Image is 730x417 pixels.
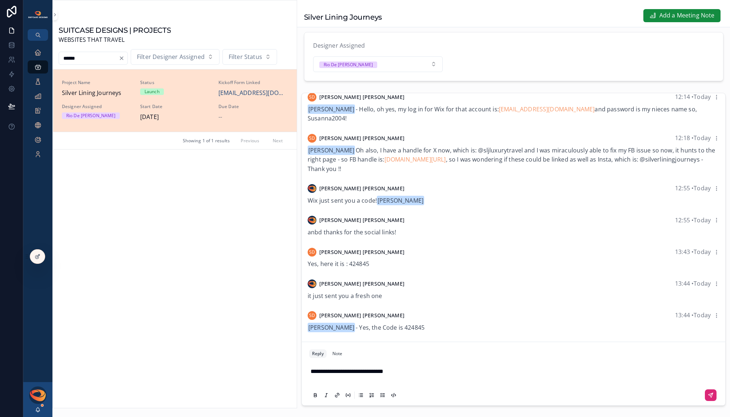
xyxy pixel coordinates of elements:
[309,349,327,358] button: Reply
[309,313,315,318] span: SD
[62,88,131,98] span: Silver Lining Journeys
[319,135,405,142] span: [PERSON_NAME] [PERSON_NAME]
[319,249,405,256] span: [PERSON_NAME] [PERSON_NAME]
[377,196,424,205] span: [PERSON_NAME]
[384,155,446,163] a: [DOMAIN_NAME][URL]
[304,12,382,22] h1: Silver Lining Journeys
[218,104,288,110] span: Due Date
[319,280,405,287] span: [PERSON_NAME] [PERSON_NAME]
[62,104,131,110] span: Designer Assigned
[218,112,222,122] span: --
[675,216,711,224] span: 12:55 • Today
[675,134,711,142] span: 12:18 • Today
[222,49,277,65] button: Select Button
[308,146,715,173] span: Oh also, I have a handle for X now, which is: @sljluxurytravel and I was miraculously able to fix...
[309,135,315,141] span: SD
[62,80,131,86] span: Project Name
[119,55,127,61] button: Clear
[659,11,715,20] span: Add a Meeting Note
[59,35,171,45] span: WEBSITES THAT TRAVEL
[308,104,355,114] span: [PERSON_NAME]
[137,52,205,62] span: Filter Designer Assigned
[140,104,210,110] span: Start Date
[308,105,697,123] span: - Hello, oh yes, my log in for Wix for that account is: and password is my nieces name so, Susann...
[309,94,315,100] span: SD
[332,351,342,357] div: Note
[308,323,425,331] span: - Yes, the Code is 424845
[308,292,382,300] span: it just sent you a fresh one
[145,88,159,95] div: Launch
[330,349,345,358] button: Note
[131,49,220,65] button: Select Button
[313,41,365,49] span: Designer Assigned
[140,80,210,86] span: Status
[643,9,721,22] button: Add a Meeting Note
[53,69,297,132] a: Project NameSilver Lining JourneysStatusLaunchKickoff Form Linked[EMAIL_ADDRESS][DOMAIN_NAME]Desi...
[308,228,396,236] span: anbd thanks for the social links!
[309,249,315,255] span: SD
[183,138,230,144] span: Showing 1 of 1 results
[229,52,262,62] span: Filter Status
[319,217,405,224] span: [PERSON_NAME] [PERSON_NAME]
[319,312,405,319] span: [PERSON_NAME] [PERSON_NAME]
[28,11,48,19] img: App logo
[308,323,355,332] span: [PERSON_NAME]
[218,80,288,86] span: Kickoff Form Linked
[675,93,711,101] span: 12:14 • Today
[675,311,711,319] span: 13:44 • Today
[319,185,405,192] span: [PERSON_NAME] [PERSON_NAME]
[308,196,425,204] span: Wix just sent you a code!
[675,279,711,287] span: 13:44 • Today
[66,112,115,119] div: Rio De [PERSON_NAME]
[324,61,373,68] div: Rio De [PERSON_NAME]
[308,146,355,155] span: [PERSON_NAME]
[59,25,171,35] h1: SUITCASE DESIGNS | PROJECTS
[319,94,405,101] span: [PERSON_NAME] [PERSON_NAME]
[313,56,443,72] button: Select Button
[499,105,595,113] a: [EMAIL_ADDRESS][DOMAIN_NAME]
[218,88,288,98] a: [EMAIL_ADDRESS][DOMAIN_NAME]
[23,41,52,170] div: scrollable content
[308,260,369,268] span: Yes, here it is : 424845
[140,112,210,122] span: [DATE]
[675,248,711,256] span: 13:43 • Today
[675,184,711,192] span: 12:55 • Today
